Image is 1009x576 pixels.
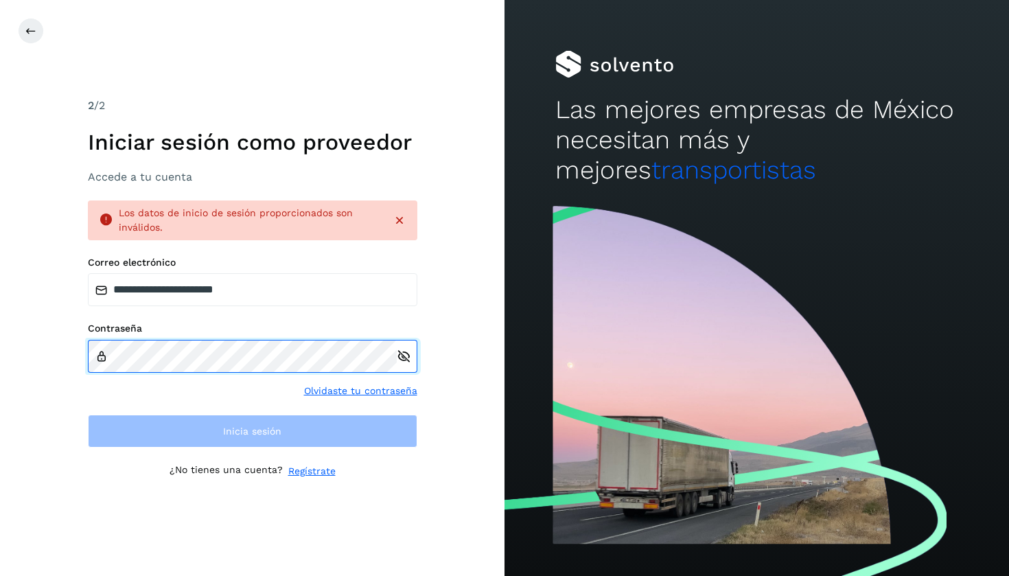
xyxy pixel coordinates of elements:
[288,464,336,479] a: Regístrate
[88,415,417,448] button: Inicia sesión
[88,99,94,112] span: 2
[651,155,816,185] span: transportistas
[119,206,382,235] div: Los datos de inicio de sesión proporcionados son inválidos.
[304,384,417,398] a: Olvidaste tu contraseña
[88,129,417,155] h1: Iniciar sesión como proveedor
[88,257,417,268] label: Correo electrónico
[223,426,281,436] span: Inicia sesión
[88,323,417,334] label: Contraseña
[88,97,417,114] div: /2
[88,170,417,183] h3: Accede a tu cuenta
[170,464,283,479] p: ¿No tienes una cuenta?
[555,95,959,186] h2: Las mejores empresas de México necesitan más y mejores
